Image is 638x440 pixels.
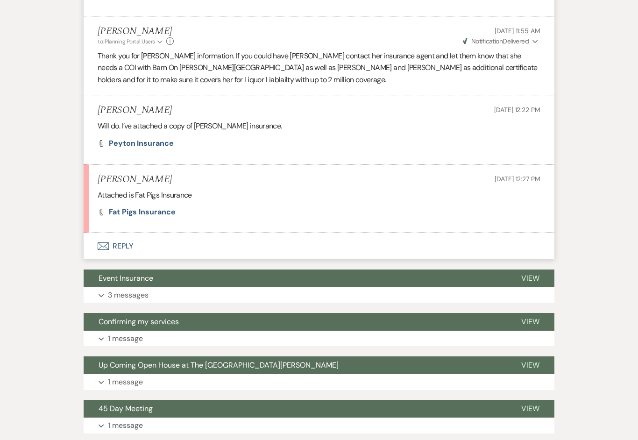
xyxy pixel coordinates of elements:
p: 1 message [108,420,143,432]
h5: [PERSON_NAME] [98,105,172,117]
p: Thank you for [PERSON_NAME] information. If you could have [PERSON_NAME] contact her insurance ag... [98,50,540,86]
span: Fat Pigs Insurance [109,207,176,217]
button: Up Coming Open House at The [GEOGRAPHIC_DATA][PERSON_NAME] [84,357,506,375]
a: Fat Pigs Insurance [109,209,176,216]
p: 1 message [108,333,143,345]
span: View [521,361,539,370]
button: View [506,357,554,375]
p: 1 message [108,376,143,389]
a: Peyton Insurance [109,140,174,148]
button: View [506,400,554,418]
button: 45 Day Meeting [84,400,506,418]
button: View [506,270,554,288]
button: 1 message [84,331,554,347]
span: Delivered [463,37,529,46]
span: [DATE] 12:22 PM [494,106,540,114]
p: 3 messages [108,290,149,302]
h5: [PERSON_NAME] [98,26,174,38]
span: Notification [471,37,503,46]
span: to: Planning Portal Users [98,38,155,46]
p: Attached is Fat Pigs Insurance [98,190,540,202]
button: Reply [84,234,554,260]
span: Up Coming Open House at The [GEOGRAPHIC_DATA][PERSON_NAME] [99,361,339,370]
button: 1 message [84,418,554,434]
span: View [521,317,539,327]
button: Confirming my services [84,313,506,331]
button: 3 messages [84,288,554,304]
span: [DATE] 11:55 AM [495,27,540,35]
span: Event Insurance [99,274,153,284]
button: View [506,313,554,331]
span: Confirming my services [99,317,179,327]
button: Event Insurance [84,270,506,288]
span: View [521,404,539,414]
p: Will do. I’ve attached a copy of [PERSON_NAME] insurance. [98,121,540,133]
h5: [PERSON_NAME] [98,174,172,186]
button: 1 message [84,375,554,390]
button: to: Planning Portal Users [98,38,164,46]
span: [DATE] 12:27 PM [495,175,540,184]
span: Peyton Insurance [109,139,174,149]
span: 45 Day Meeting [99,404,153,414]
span: View [521,274,539,284]
button: NotificationDelivered [461,37,540,47]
